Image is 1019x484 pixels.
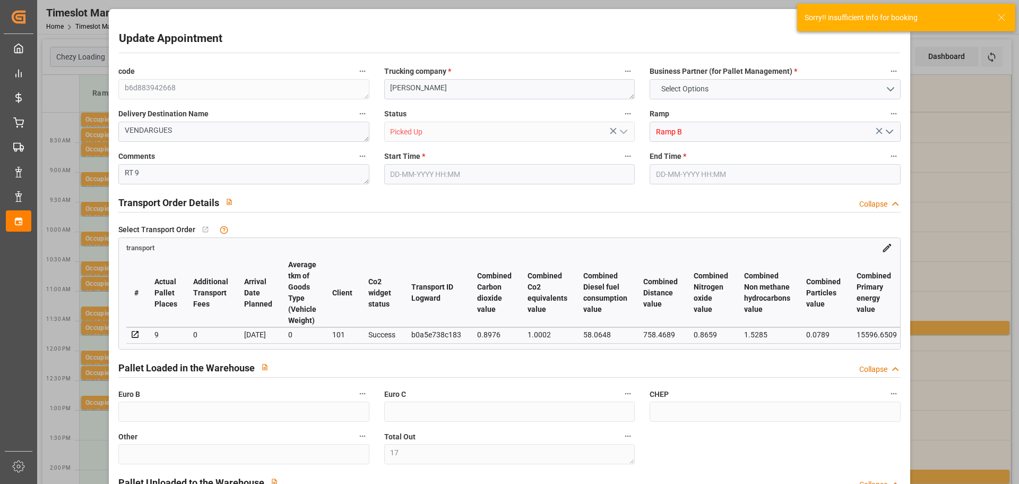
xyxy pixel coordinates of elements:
[118,224,195,235] span: Select Transport Order
[887,387,901,401] button: CHEP
[615,124,631,140] button: open menu
[118,196,219,210] h2: Transport Order Details
[643,328,678,341] div: 758.4689
[356,429,369,443] button: Other
[118,361,255,375] h2: Pallet Loaded in the Warehouse
[887,149,901,163] button: End Time *
[384,389,406,400] span: Euro C
[621,107,635,121] button: Status
[520,259,575,327] th: Combined Co2 equivalents value
[650,164,900,184] input: DD-MM-YYYY HH:MM
[805,12,987,23] div: Sorry!! insufficient info for booking
[686,259,736,327] th: Combined Nitrogen oxide value
[236,259,280,327] th: Arrival Date Planned
[477,328,512,341] div: 0.8976
[118,151,155,162] span: Comments
[356,107,369,121] button: Delivery Destination Name
[384,66,451,77] span: Trucking company
[650,122,900,142] input: Type to search/select
[650,151,686,162] span: End Time
[126,259,146,327] th: #
[368,328,395,341] div: Success
[650,66,797,77] span: Business Partner (for Pallet Management)
[118,66,135,77] span: code
[384,79,635,99] textarea: [PERSON_NAME]
[528,328,567,341] div: 1.0002
[887,107,901,121] button: Ramp
[126,244,154,252] span: transport
[384,164,635,184] input: DD-MM-YYYY HH:MM
[288,328,316,341] div: 0
[621,149,635,163] button: Start Time *
[356,149,369,163] button: Comments
[859,364,887,375] div: Collapse
[119,30,222,47] h2: Update Appointment
[118,122,369,142] textarea: VENDARGUES
[621,64,635,78] button: Trucking company *
[583,328,627,341] div: 58.0648
[621,429,635,443] button: Total Out
[118,389,140,400] span: Euro B
[384,122,635,142] input: Type to search/select
[650,108,669,120] span: Ramp
[360,259,403,327] th: Co2 widget status
[880,124,896,140] button: open menu
[694,328,728,341] div: 0.8659
[280,259,324,327] th: Average tkm of Goods Type (Vehicle Weight)
[146,259,185,327] th: Actual Pallet Places
[118,164,369,184] textarea: RT 9
[384,108,407,120] span: Status
[126,243,154,251] a: transport
[324,259,360,327] th: Client
[411,328,461,341] div: b0a5e738c183
[736,259,798,327] th: Combined Non methane hydrocarbons value
[859,199,887,210] div: Collapse
[118,108,209,120] span: Delivery Destination Name
[849,259,905,327] th: Combined Primary energy value
[575,259,635,327] th: Combined Diesel fuel consumption value
[384,151,425,162] span: Start Time
[806,328,841,341] div: 0.0789
[656,83,714,95] span: Select Options
[356,64,369,78] button: code
[154,328,177,341] div: 9
[255,357,275,377] button: View description
[650,389,669,400] span: CHEP
[384,444,635,464] textarea: 17
[332,328,352,341] div: 101
[219,192,239,212] button: View description
[621,387,635,401] button: Euro C
[118,79,369,99] textarea: b6d883942668
[650,79,900,99] button: open menu
[193,328,228,341] div: 0
[244,328,272,341] div: [DATE]
[185,259,236,327] th: Additional Transport Fees
[744,328,790,341] div: 1.5285
[635,259,686,327] th: Combined Distance value
[798,259,849,327] th: Combined Particles value
[118,431,137,443] span: Other
[403,259,469,327] th: Transport ID Logward
[857,328,897,341] div: 15596.6509
[384,431,416,443] span: Total Out
[887,64,901,78] button: Business Partner (for Pallet Management) *
[469,259,520,327] th: Combined Carbon dioxide value
[356,387,369,401] button: Euro B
